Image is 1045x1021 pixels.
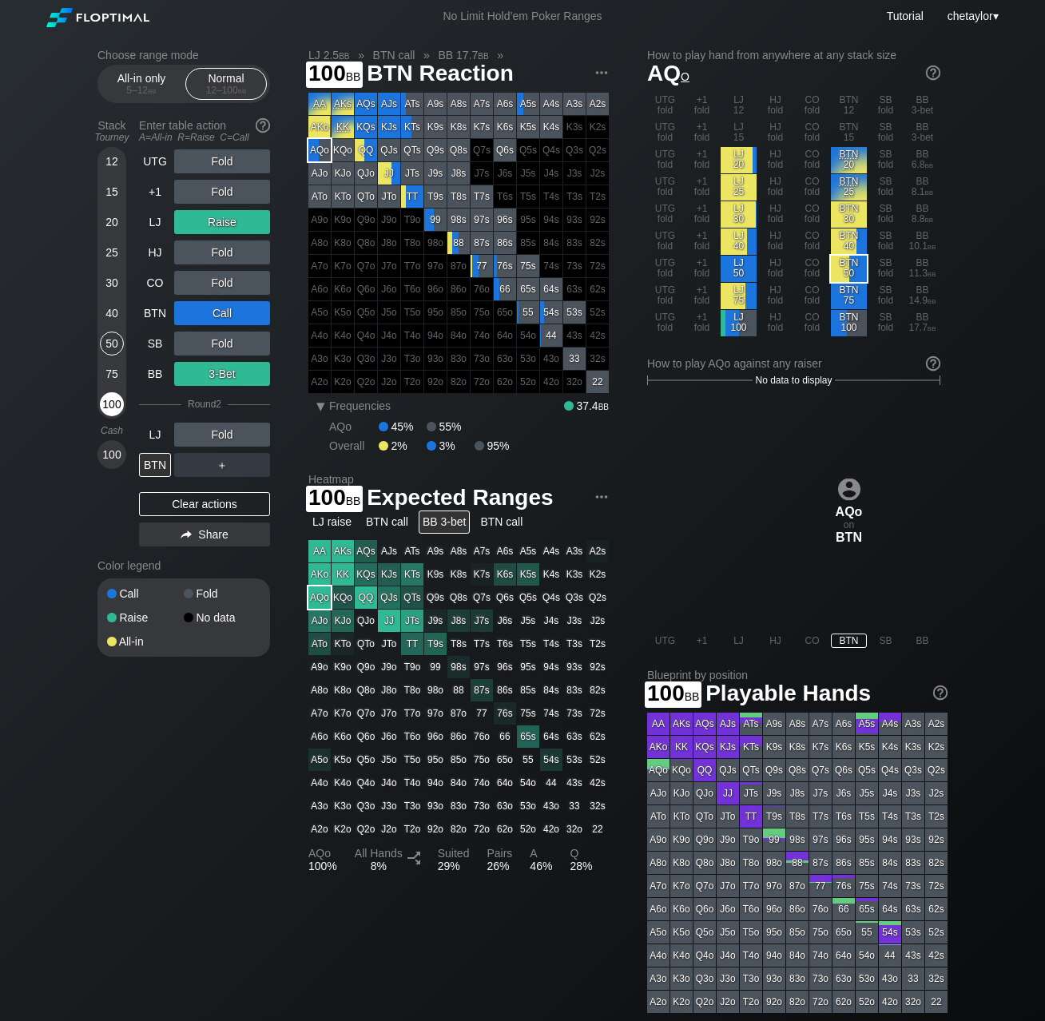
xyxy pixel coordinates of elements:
[647,228,683,255] div: UTG fold
[378,255,400,277] div: 100% fold in prior round
[517,209,539,231] div: 100% fold in prior round
[831,256,867,282] div: BTN 50
[721,310,757,336] div: LJ 100
[647,283,683,309] div: UTG fold
[868,256,904,282] div: SB fold
[355,301,377,324] div: 100% fold in prior round
[447,93,470,115] div: A8s
[831,120,867,146] div: BTN 15
[424,139,447,161] div: Q9s
[593,488,610,506] img: ellipsis.fd386fe8.svg
[407,852,420,864] img: Split arrow icon
[647,61,689,85] span: AQ
[586,116,609,138] div: 100% fold in prior round
[904,310,940,336] div: BB 17.7
[378,232,400,254] div: 100% fold in prior round
[540,301,562,324] div: 54s
[681,66,689,84] span: o
[306,62,363,88] span: 100
[424,301,447,324] div: 100% fold in prior round
[174,210,270,234] div: Raise
[355,348,377,370] div: 100% fold in prior round
[868,147,904,173] div: SB fold
[586,209,609,231] div: 100% fold in prior round
[517,255,539,277] div: 75s
[107,588,184,599] div: Call
[100,392,124,416] div: 100
[355,324,377,347] div: 100% fold in prior round
[401,185,423,208] div: TT
[721,201,757,228] div: LJ 30
[925,213,934,224] span: bb
[447,348,470,370] div: 100% fold in prior round
[355,209,377,231] div: 100% fold in prior round
[100,240,124,264] div: 25
[107,612,184,623] div: Raise
[471,232,493,254] div: 87s
[868,120,904,146] div: SB fold
[100,301,124,325] div: 40
[447,209,470,231] div: 98s
[332,324,354,347] div: 100% fold in prior round
[684,256,720,282] div: +1 fold
[364,62,516,88] span: BTN Reaction
[355,162,377,185] div: QJo
[494,301,516,324] div: 100% fold in prior round
[647,174,683,201] div: UTG fold
[831,201,867,228] div: BTN 30
[308,209,331,231] div: 100% fold in prior round
[517,116,539,138] div: K5s
[563,324,586,347] div: 100% fold in prior round
[540,185,562,208] div: 100% fold in prior round
[757,256,793,282] div: HJ fold
[401,116,423,138] div: KTs
[494,348,516,370] div: 100% fold in prior round
[721,283,757,309] div: LJ 75
[355,185,377,208] div: QTo
[586,185,609,208] div: 100% fold in prior round
[517,232,539,254] div: 100% fold in prior round
[517,324,539,347] div: 100% fold in prior round
[684,283,720,309] div: +1 fold
[794,310,830,336] div: CO fold
[184,612,260,623] div: No data
[684,201,720,228] div: +1 fold
[794,174,830,201] div: CO fold
[721,93,757,119] div: LJ 12
[355,255,377,277] div: 100% fold in prior round
[831,174,867,201] div: Don't fold. No recommendation for action.
[139,332,171,356] div: SB
[471,93,493,115] div: A7s
[489,49,512,62] span: »
[494,232,516,254] div: 86s
[586,93,609,115] div: A2s
[794,256,830,282] div: CO fold
[794,228,830,255] div: CO fold
[540,324,562,347] div: 44
[684,228,720,255] div: +1 fold
[494,209,516,231] div: 96s
[100,271,124,295] div: 30
[332,162,354,185] div: KJo
[332,232,354,254] div: 100% fold in prior round
[647,310,683,336] div: UTG fold
[794,283,830,309] div: CO fold
[471,255,493,277] div: 77
[868,310,904,336] div: SB fold
[447,162,470,185] div: J8s
[563,185,586,208] div: 100% fold in prior round
[494,278,516,300] div: 66
[494,324,516,347] div: 100% fold in prior round
[647,147,683,173] div: UTG fold
[904,174,940,201] div: BB 8.1
[424,255,447,277] div: 100% fold in prior round
[378,93,400,115] div: AJs
[757,147,793,173] div: HJ fold
[563,139,586,161] div: 100% fold in prior round
[494,185,516,208] div: 100% fold in prior round
[238,85,247,96] span: bb
[471,301,493,324] div: 100% fold in prior round
[684,147,720,173] div: +1 fold
[757,174,793,201] div: HJ fold
[308,324,331,347] div: 100% fold in prior round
